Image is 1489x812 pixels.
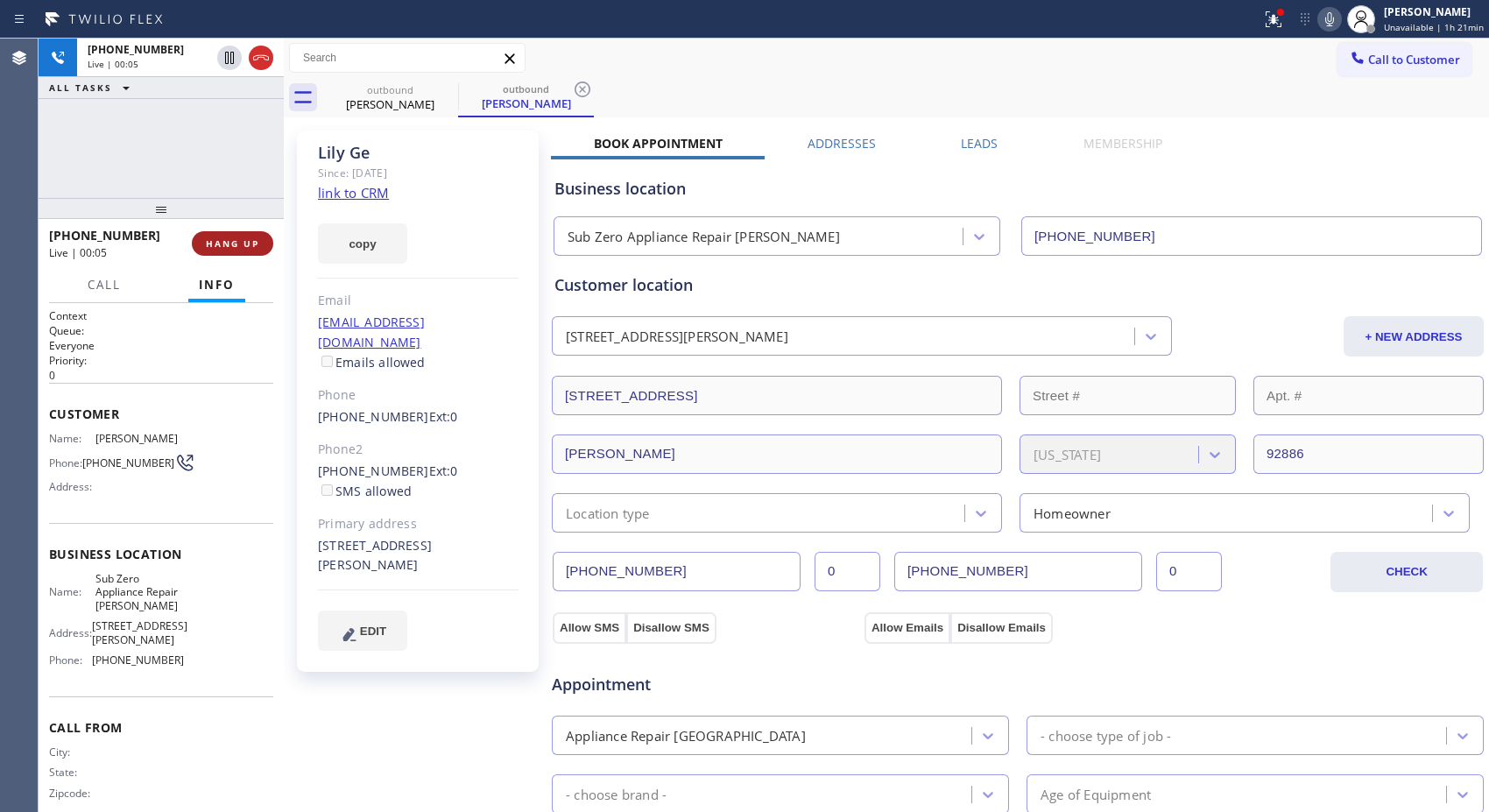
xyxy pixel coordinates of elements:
button: Hang up [249,46,273,70]
p: Everyone [49,338,273,353]
span: [PHONE_NUMBER] [82,456,174,470]
input: ZIP [1253,434,1484,474]
span: Unavailable | 1h 21min [1384,21,1484,33]
span: [PHONE_NUMBER] [92,653,184,667]
button: Call [77,268,131,302]
span: Live | 00:05 [88,58,138,70]
input: Phone Number [1021,216,1482,256]
span: Business location [49,546,273,562]
a: [EMAIL_ADDRESS][DOMAIN_NAME] [318,314,425,350]
input: Phone Number [553,552,801,591]
div: Lily Ge [460,78,592,116]
div: Customer location [554,273,1481,297]
h2: Queue: [49,323,273,338]
button: HANG UP [192,231,273,256]
div: Homeowner [1034,503,1111,523]
div: Email [318,291,519,311]
div: - choose type of job - [1041,725,1171,745]
button: Call to Customer [1337,43,1471,76]
h2: Priority: [49,353,273,368]
span: Call [88,277,121,293]
button: Allow SMS [553,612,626,644]
label: Addresses [808,135,876,152]
span: Call to Customer [1368,52,1460,67]
div: Lily Ge [324,78,456,117]
input: Address [552,376,1002,415]
div: outbound [324,83,456,96]
div: [PERSON_NAME] [460,95,592,111]
input: Street # [1020,376,1236,415]
span: Customer [49,406,273,422]
input: City [552,434,1002,474]
button: CHECK [1330,552,1483,592]
div: [PERSON_NAME] [1384,4,1484,19]
div: Location type [566,503,650,523]
label: Emails allowed [318,354,426,371]
span: Phone: [49,456,82,470]
p: 0 [49,368,273,383]
span: ALL TASKS [49,81,112,94]
span: Appointment [552,673,860,696]
input: Ext. [815,552,880,591]
input: Ext. 2 [1156,552,1222,591]
div: Business location [554,177,1481,201]
span: Ext: 0 [429,462,458,479]
span: Live | 00:05 [49,245,107,260]
div: Age of Equipment [1041,784,1151,804]
div: Phone [318,385,519,406]
div: [STREET_ADDRESS][PERSON_NAME] [318,536,519,576]
input: Search [290,44,525,72]
button: Hold Customer [217,46,242,70]
span: Address: [49,626,92,639]
span: Address: [49,480,95,493]
span: Info [199,277,235,293]
span: [PHONE_NUMBER] [88,42,184,57]
button: Disallow SMS [626,612,716,644]
span: [PHONE_NUMBER] [49,227,160,244]
button: Info [188,268,245,302]
input: Emails allowed [321,356,333,367]
span: State: [49,766,95,779]
div: outbound [460,82,592,95]
label: Book Appointment [594,135,723,152]
span: Ext: 0 [429,408,458,425]
span: [STREET_ADDRESS][PERSON_NAME] [92,619,187,646]
div: Sub Zero Appliance Repair [PERSON_NAME] [568,227,840,247]
div: [PERSON_NAME] [324,96,456,112]
h1: Context [49,308,273,323]
div: Since: [DATE] [318,163,519,183]
label: SMS allowed [318,483,412,499]
span: Phone: [49,653,92,667]
a: link to CRM [318,184,389,201]
button: ALL TASKS [39,77,147,98]
div: Lily Ge [318,143,519,163]
label: Membership [1083,135,1162,152]
span: Name: [49,585,95,598]
span: City: [49,745,95,759]
button: + NEW ADDRESS [1344,316,1484,357]
a: [PHONE_NUMBER] [318,462,429,479]
span: Sub Zero Appliance Repair [PERSON_NAME] [95,572,183,612]
div: Primary address [318,514,519,534]
div: - choose brand - [566,784,667,804]
div: Phone2 [318,440,519,460]
span: EDIT [360,625,386,638]
span: [PERSON_NAME] [95,432,183,445]
button: Allow Emails [864,612,950,644]
input: Apt. # [1253,376,1484,415]
button: EDIT [318,611,407,651]
span: Zipcode: [49,787,95,800]
button: Mute [1317,7,1342,32]
label: Leads [961,135,998,152]
div: Appliance Repair [GEOGRAPHIC_DATA] [566,725,806,745]
button: copy [318,223,407,264]
input: Phone Number 2 [894,552,1142,591]
button: Disallow Emails [950,612,1053,644]
span: Name: [49,432,95,445]
div: [STREET_ADDRESS][PERSON_NAME] [566,327,788,347]
a: [PHONE_NUMBER] [318,408,429,425]
input: SMS allowed [321,484,333,496]
span: Call From [49,719,273,736]
span: HANG UP [206,237,259,250]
